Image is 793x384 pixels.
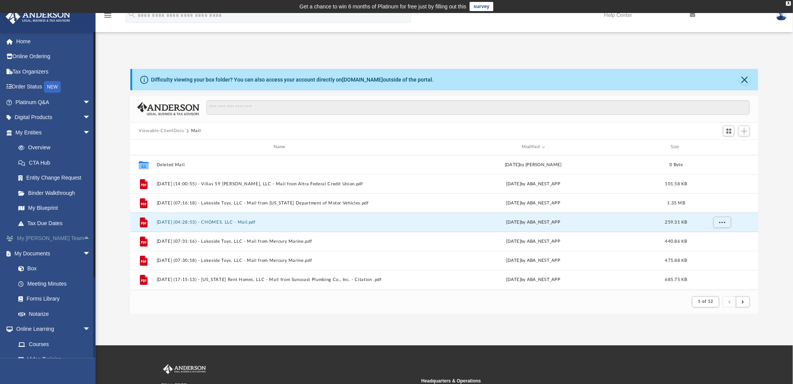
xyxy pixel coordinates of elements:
[665,258,688,262] span: 475.88 KB
[157,239,405,243] button: [DATE] (07:31:16) - Lakeside Toys, LLC - Mail from Mercury Marine.pdf
[83,110,98,126] span: arrow_drop_down
[11,201,98,216] a: My Blueprint
[409,219,658,225] div: [DATE] by ABA_NEST_APP
[695,144,749,150] div: id
[157,277,405,282] button: [DATE] (17:15:13) - [US_STATE] Rent Homes, LLC - Mail from Suncoast Plumbing Co., Inc. - Citation...
[130,155,758,290] div: grid
[409,144,658,150] div: Modified
[162,364,208,374] img: Anderson Advisors Platinum Portal
[786,1,791,6] div: close
[409,257,658,264] div: [DATE] by ABA_NEST_APP
[157,162,405,167] button: Deleted Mail
[5,110,102,125] a: Digital Productsarrow_drop_down
[11,291,94,307] a: Forms Library
[409,238,658,245] div: [DATE] by ABA_NEST_APP
[739,74,750,85] button: Close
[5,49,102,64] a: Online Ordering
[134,144,153,150] div: id
[11,140,102,155] a: Overview
[11,276,98,291] a: Meeting Minutes
[409,199,658,206] div: [DATE] by ABA_NEST_APP
[156,144,405,150] div: Name
[342,77,383,83] a: [DOMAIN_NAME]
[11,170,102,186] a: Entity Change Request
[44,81,61,93] div: NEW
[738,126,750,136] button: Add
[5,125,102,140] a: My Entitiesarrow_drop_down
[206,100,750,115] input: Search files and folders
[103,15,112,20] a: menu
[665,181,688,186] span: 101.58 KB
[11,306,98,322] a: Notarize
[191,127,201,134] button: Mail
[776,10,787,21] img: User Pic
[128,10,136,19] i: search
[5,322,98,337] a: Online Learningarrow_drop_down
[661,144,692,150] div: Size
[11,185,102,201] a: Binder Walkthrough
[5,231,102,246] a: My [PERSON_NAME] Teamarrow_drop_up
[470,2,493,11] a: survey
[83,322,98,337] span: arrow_drop_down
[5,34,102,49] a: Home
[665,239,688,243] span: 440.86 KB
[665,220,688,224] span: 259.31 KB
[157,181,405,186] button: [DATE] (14:00:55) - Villas 59 [PERSON_NAME], LLC - Mail from Altra Federal Credit Union.pdf
[83,95,98,110] span: arrow_drop_down
[409,276,658,283] div: [DATE] by ABA_NEST_APP
[151,76,434,84] div: Difficulty viewing your box folder? You can also access your account directly on outside of the p...
[103,11,112,20] i: menu
[83,231,98,247] span: arrow_drop_up
[11,352,94,367] a: Video Training
[83,125,98,141] span: arrow_drop_down
[157,200,405,205] button: [DATE] (07:16:18) - Lakeside Toys, LLC - Mail from [US_STATE] Department of Motor Vehicles.pdf
[11,337,98,352] a: Courses
[5,64,102,79] a: Tax Organizers
[670,162,683,167] span: 0 Byte
[5,95,102,110] a: Platinum Q&Aarrow_drop_down
[157,258,405,263] button: [DATE] (07:30:18) - Lakeside Toys, LLC - Mail from Mercury Marine.pdf
[5,246,98,261] a: My Documentsarrow_drop_down
[11,216,102,231] a: Tax Due Dates
[714,216,731,228] button: More options
[667,201,685,205] span: 1.35 MB
[300,2,467,11] div: Get a chance to win 6 months of Platinum for free just by filling out this
[409,161,658,168] div: [DATE] by [PERSON_NAME]
[139,127,184,134] button: Viewable-ClientDocs
[409,180,658,187] div: [DATE] by ABA_NEST_APP
[157,219,405,224] button: [DATE] (04:28:53) - CHOMES, LLC - Mail.pdf
[11,261,94,276] a: Box
[3,9,73,24] img: Anderson Advisors Platinum Portal
[83,246,98,261] span: arrow_drop_down
[11,155,102,170] a: CTA Hub
[698,299,714,304] span: 1 of 12
[692,296,719,307] button: 1 of 12
[723,126,735,136] button: Switch to Grid View
[665,277,688,281] span: 685.75 KB
[5,79,102,95] a: Order StatusNEW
